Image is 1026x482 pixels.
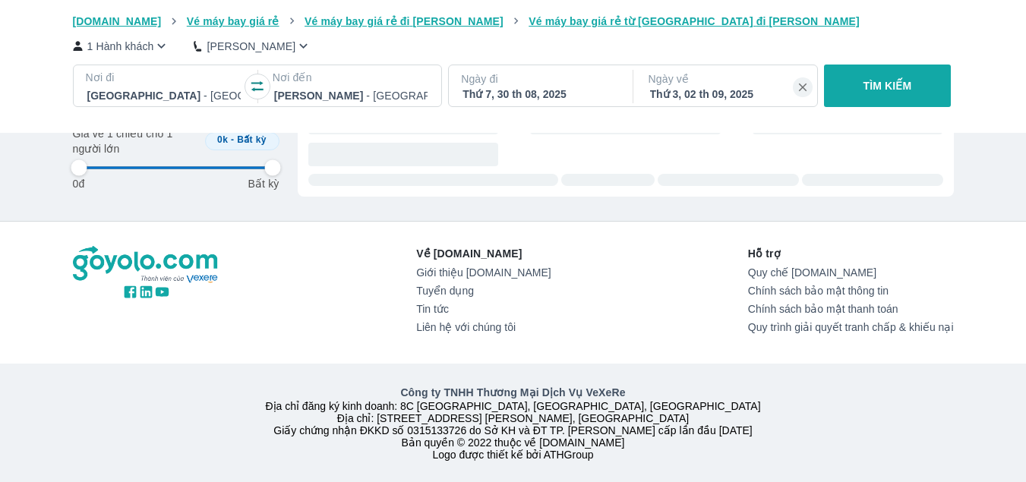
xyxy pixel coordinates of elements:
p: TÌM KIẾM [863,78,912,93]
p: Giá vé 1 chiều cho 1 người lớn [73,126,199,156]
p: Ngày về [649,71,805,87]
button: [PERSON_NAME] [194,38,311,54]
p: Nơi đi [86,70,242,85]
span: - [231,134,234,145]
p: Ngày đi [461,71,617,87]
div: Thứ 7, 30 th 08, 2025 [462,87,616,102]
p: Bất kỳ [248,176,279,191]
p: 1 Hành khách [87,39,154,54]
div: Thứ 3, 02 th 09, 2025 [650,87,803,102]
button: 1 Hành khách [73,38,170,54]
span: Vé máy bay giá rẻ đi [PERSON_NAME] [305,15,504,27]
span: [DOMAIN_NAME] [73,15,162,27]
p: Công ty TNHH Thương Mại Dịch Vụ VeXeRe [76,385,951,400]
img: logo [73,246,220,284]
div: Địa chỉ đăng ký kinh doanh: 8C [GEOGRAPHIC_DATA], [GEOGRAPHIC_DATA], [GEOGRAPHIC_DATA] Địa chỉ: [... [64,385,963,461]
a: Chính sách bảo mật thanh toán [748,303,954,315]
a: Chính sách bảo mật thông tin [748,285,954,297]
p: [PERSON_NAME] [207,39,295,54]
p: Hỗ trợ [748,246,954,261]
a: Quy chế [DOMAIN_NAME] [748,266,954,279]
span: Vé máy bay giá rẻ từ [GEOGRAPHIC_DATA] đi [PERSON_NAME] [529,15,860,27]
p: Về [DOMAIN_NAME] [416,246,551,261]
button: TÌM KIẾM [824,65,951,107]
nav: breadcrumb [73,14,954,29]
span: Vé máy bay giá rẻ [187,15,279,27]
span: 0k [217,134,228,145]
span: Bất kỳ [237,134,267,145]
p: Nơi đến [273,70,429,85]
p: 0đ [73,176,85,191]
a: Tuyển dụng [416,285,551,297]
a: Giới thiệu [DOMAIN_NAME] [416,266,551,279]
a: Tin tức [416,303,551,315]
a: Liên hệ với chúng tôi [416,321,551,333]
a: Quy trình giải quyết tranh chấp & khiếu nại [748,321,954,333]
